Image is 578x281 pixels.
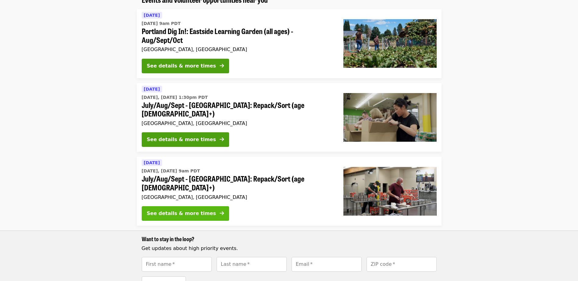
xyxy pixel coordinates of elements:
input: [object Object] [367,257,437,272]
time: [DATE] 9am PDT [142,20,181,27]
img: July/Aug/Sept - Portland: Repack/Sort (age 16+) organized by Oregon Food Bank [343,167,437,216]
div: See details & more times [147,136,216,143]
span: Want to stay in the loop? [142,235,194,243]
button: See details & more times [142,206,229,221]
input: [object Object] [292,257,362,272]
a: See details for "July/Aug/Sept - Portland: Repack/Sort (age 8+)" [137,83,441,152]
i: arrow-right icon [220,137,224,142]
time: [DATE], [DATE] 9am PDT [142,168,200,174]
button: See details & more times [142,59,229,73]
button: See details & more times [142,132,229,147]
span: Portland Dig In!: Eastside Learning Garden (all ages) - Aug/Sept/Oct [142,27,334,44]
time: [DATE], [DATE] 1:30pm PDT [142,94,208,101]
div: See details & more times [147,210,216,217]
span: Get updates about high priority events. [142,245,238,251]
a: See details for "July/Aug/Sept - Portland: Repack/Sort (age 16+)" [137,157,441,226]
span: July/Aug/Sept - [GEOGRAPHIC_DATA]: Repack/Sort (age [DEMOGRAPHIC_DATA]+) [142,101,334,118]
a: See details for "Portland Dig In!: Eastside Learning Garden (all ages) - Aug/Sept/Oct" [137,9,441,78]
i: arrow-right icon [220,210,224,216]
div: See details & more times [147,62,216,70]
div: [GEOGRAPHIC_DATA], [GEOGRAPHIC_DATA] [142,194,334,200]
img: July/Aug/Sept - Portland: Repack/Sort (age 8+) organized by Oregon Food Bank [343,93,437,142]
img: Portland Dig In!: Eastside Learning Garden (all ages) - Aug/Sept/Oct organized by Oregon Food Bank [343,19,437,68]
div: [GEOGRAPHIC_DATA], [GEOGRAPHIC_DATA] [142,47,334,52]
span: [DATE] [144,87,160,92]
input: [object Object] [217,257,287,272]
i: arrow-right icon [220,63,224,69]
span: [DATE] [144,160,160,165]
div: [GEOGRAPHIC_DATA], [GEOGRAPHIC_DATA] [142,120,334,126]
span: July/Aug/Sept - [GEOGRAPHIC_DATA]: Repack/Sort (age [DEMOGRAPHIC_DATA]+) [142,174,334,192]
input: [object Object] [142,257,212,272]
span: [DATE] [144,13,160,18]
